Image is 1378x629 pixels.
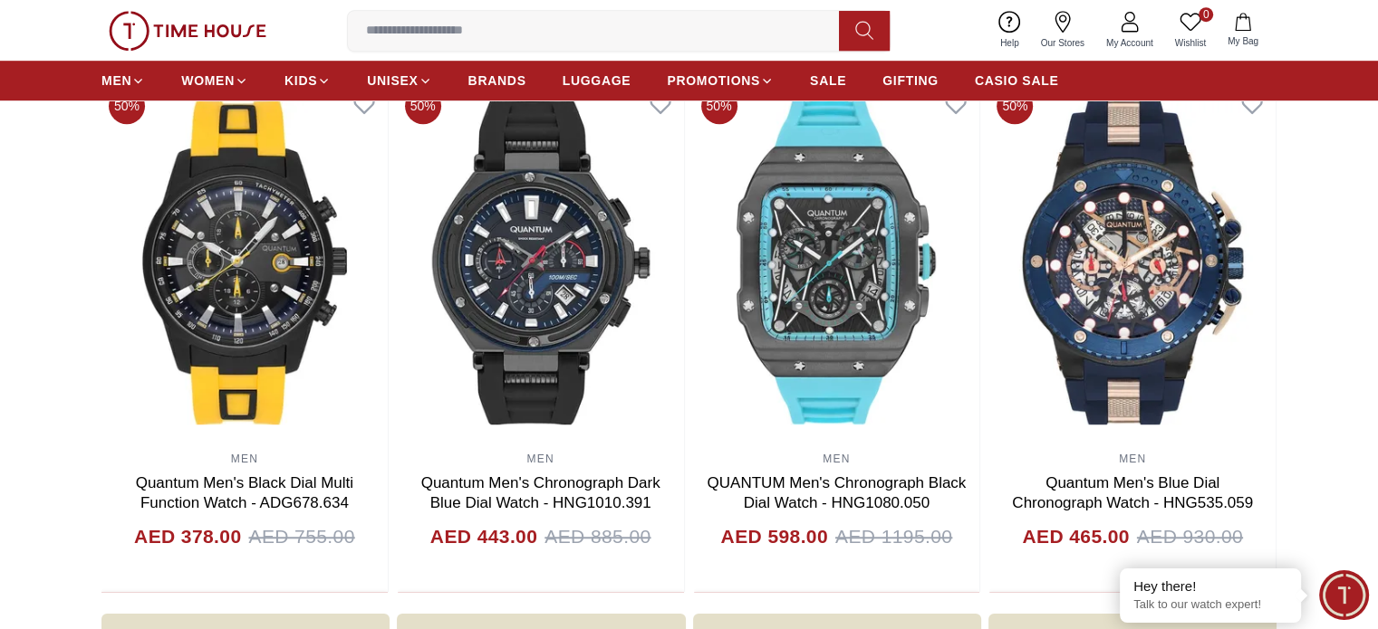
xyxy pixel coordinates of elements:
[109,11,266,51] img: ...
[181,71,235,90] span: WOMEN
[835,522,952,551] span: AED 1195.00
[563,71,631,90] span: LUGGAGE
[134,522,241,551] h4: AED 378.00
[1220,34,1266,48] span: My Bag
[248,522,354,551] span: AED 755.00
[1099,36,1161,50] span: My Account
[1133,577,1287,596] div: Hey there!
[1030,7,1095,53] a: Our Stores
[1168,36,1213,50] span: Wishlist
[989,81,1276,443] img: Quantum Men's Blue Dial Chronograph Watch - HNG535.059
[1034,36,1092,50] span: Our Stores
[526,453,554,465] a: MEN
[975,71,1059,90] span: CASIO SALE
[882,71,939,90] span: GIFTING
[667,71,760,90] span: PROMOTIONS
[993,36,1026,50] span: Help
[563,64,631,97] a: LUGGAGE
[694,81,980,443] img: QUANTUM Men's Chronograph Black Dial Watch - HNG1080.050
[367,64,431,97] a: UNISEX
[997,88,1033,124] span: 50%
[810,64,846,97] a: SALE
[989,7,1030,53] a: Help
[544,522,650,551] span: AED 885.00
[882,64,939,97] a: GIFTING
[367,71,418,90] span: UNISEX
[1012,474,1253,511] a: Quantum Men's Blue Dial Chronograph Watch - HNG535.059
[1319,570,1369,620] div: Chat Widget
[1119,453,1146,465] a: MEN
[701,88,737,124] span: 50%
[398,81,684,443] img: Quantum Men's Chronograph Dark Blue Dial Watch - HNG1010.391
[468,71,526,90] span: BRANDS
[810,71,846,90] span: SALE
[1164,7,1217,53] a: 0Wishlist
[721,522,828,551] h4: AED 598.00
[284,64,331,97] a: KIDS
[1133,597,1287,613] p: Talk to our watch expert!
[181,64,248,97] a: WOMEN
[284,71,317,90] span: KIDS
[823,453,850,465] a: MEN
[975,64,1059,97] a: CASIO SALE
[468,64,526,97] a: BRANDS
[667,64,774,97] a: PROMOTIONS
[101,81,388,443] img: Quantum Men's Black Dial Multi Function Watch - ADG678.634
[405,88,441,124] span: 50%
[101,71,131,90] span: MEN
[1217,9,1269,52] button: My Bag
[1199,7,1213,22] span: 0
[231,453,258,465] a: MEN
[421,474,660,511] a: Quantum Men's Chronograph Dark Blue Dial Watch - HNG1010.391
[1137,522,1243,551] span: AED 930.00
[109,88,145,124] span: 50%
[101,64,145,97] a: MEN
[136,474,353,511] a: Quantum Men's Black Dial Multi Function Watch - ADG678.634
[708,474,967,511] a: QUANTUM Men's Chronograph Black Dial Watch - HNG1080.050
[430,522,537,551] h4: AED 443.00
[1022,522,1129,551] h4: AED 465.00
